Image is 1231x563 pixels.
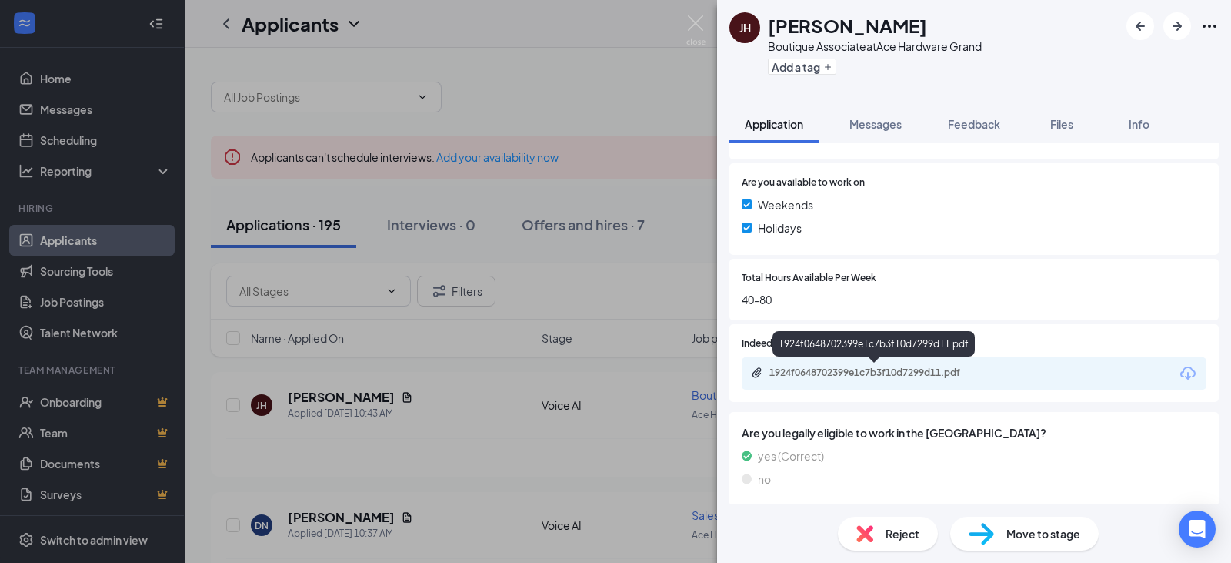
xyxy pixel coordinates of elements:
[823,62,832,72] svg: Plus
[1179,364,1197,383] svg: Download
[1163,12,1191,40] button: ArrowRight
[1126,12,1154,40] button: ArrowLeftNew
[742,291,1206,308] span: 40-80
[742,271,876,286] span: Total Hours Available Per Week
[1200,17,1219,35] svg: Ellipses
[1006,525,1080,542] span: Move to stage
[745,117,803,131] span: Application
[739,20,751,35] div: JH
[768,59,836,75] button: PlusAdd a tag
[1131,17,1149,35] svg: ArrowLeftNew
[751,367,763,379] svg: Paperclip
[849,117,902,131] span: Messages
[769,367,985,379] div: 1924f0648702399e1c7b3f10d7299d11.pdf
[742,337,809,351] span: Indeed Resume
[742,424,1206,441] span: Are you legally eligible to work in the [GEOGRAPHIC_DATA]?
[1129,117,1149,131] span: Info
[758,447,824,464] span: yes (Correct)
[751,367,1000,381] a: Paperclip1924f0648702399e1c7b3f10d7299d11.pdf
[768,39,982,54] div: Boutique Associate at Ace Hardware Grand
[1050,117,1073,131] span: Files
[758,196,813,213] span: Weekends
[758,471,771,488] span: no
[886,525,919,542] span: Reject
[768,12,927,39] h1: [PERSON_NAME]
[1179,511,1216,548] div: Open Intercom Messenger
[772,331,975,357] div: 1924f0648702399e1c7b3f10d7299d11.pdf
[1168,17,1186,35] svg: ArrowRight
[742,176,865,190] span: Are you available to work on
[758,220,802,236] span: Holidays
[948,117,1000,131] span: Feedback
